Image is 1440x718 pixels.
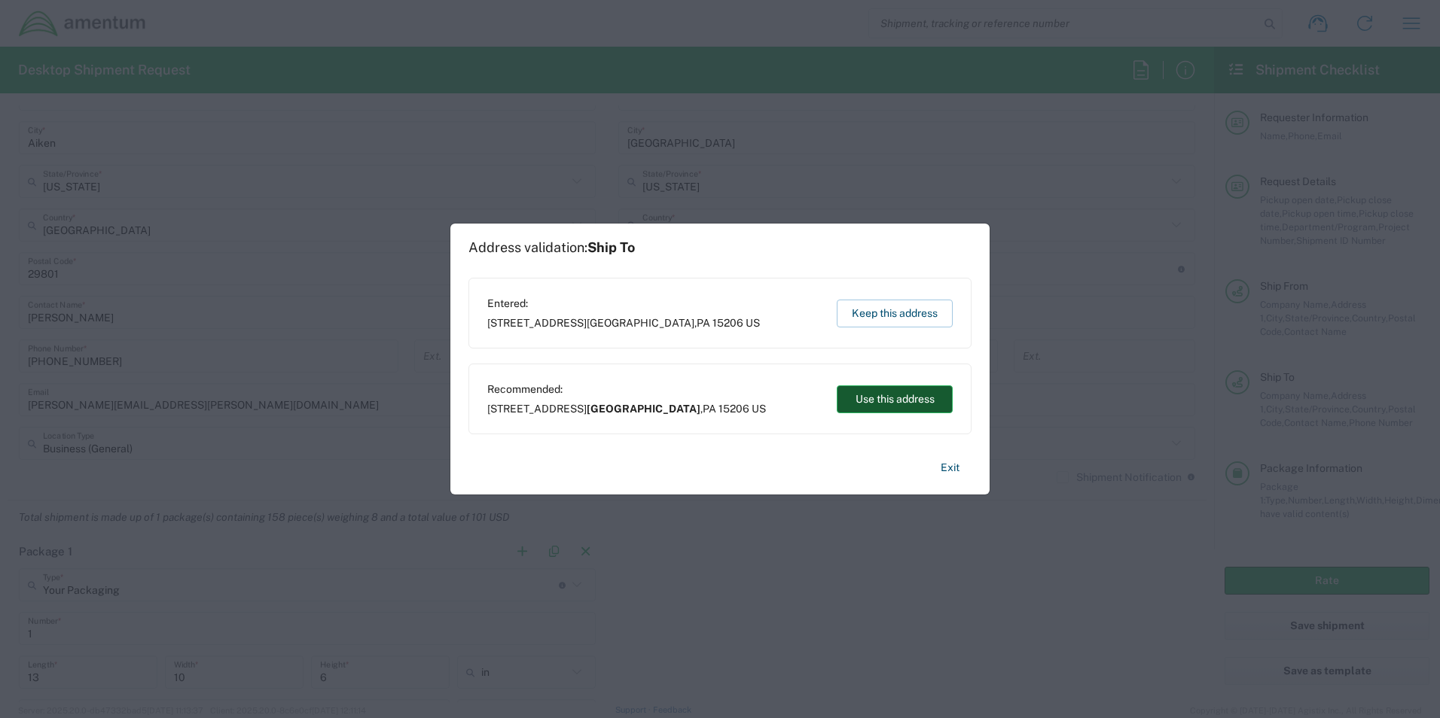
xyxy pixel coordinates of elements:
[587,239,635,255] span: Ship To
[487,297,760,310] span: Entered:
[837,300,953,327] button: Keep this address
[712,317,743,329] span: 15206
[587,403,700,415] span: [GEOGRAPHIC_DATA]
[837,385,953,413] button: Use this address
[468,239,635,256] h1: Address validation:
[746,317,760,329] span: US
[752,403,766,415] span: US
[929,455,972,481] button: Exit
[487,382,766,396] span: Recommended:
[487,402,766,415] span: [STREET_ADDRESS] ,
[697,317,710,329] span: PA
[487,316,760,330] span: [STREET_ADDRESS] ,
[587,317,694,329] span: [GEOGRAPHIC_DATA]
[718,403,749,415] span: 15206
[703,403,716,415] span: PA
